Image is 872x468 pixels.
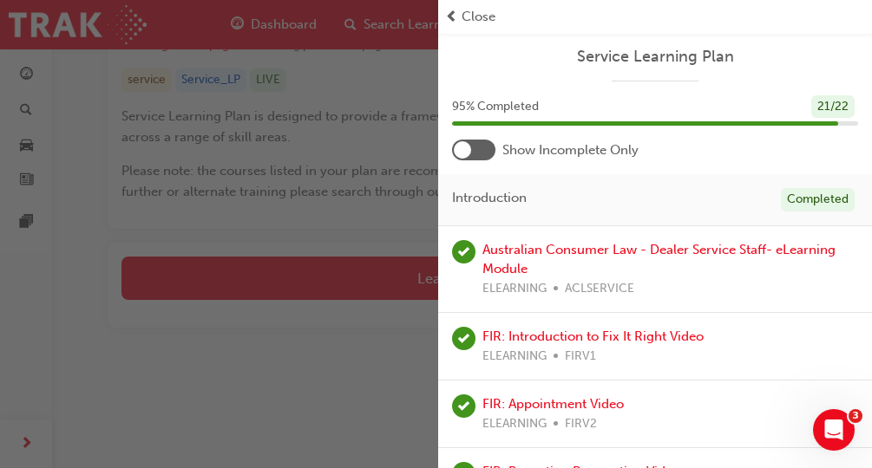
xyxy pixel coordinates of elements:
span: Show Incomplete Only [502,140,639,160]
button: prev-iconClose [445,7,865,27]
span: learningRecordVerb_COMPLETE-icon [452,327,475,350]
span: 95 % Completed [452,97,539,117]
span: ELEARNING [482,347,547,367]
a: FIR: Introduction to Fix It Right Video [482,328,704,344]
a: Service Learning Plan [452,47,858,67]
span: FIRV1 [565,347,596,367]
span: prev-icon [445,7,458,27]
span: Introduction [452,188,527,208]
span: learningRecordVerb_COMPLETE-icon [452,394,475,418]
span: learningRecordVerb_PASS-icon [452,240,475,263]
span: ELEARNING [482,414,547,434]
span: Close [462,7,495,27]
a: FIR: Appointment Video [482,396,624,412]
span: 3 [849,409,862,423]
span: FIRV2 [565,414,597,434]
a: Australian Consumer Law - Dealer Service Staff- eLearning Module [482,242,836,277]
span: ACLSERVICE [565,279,634,299]
div: Completed [781,188,855,211]
iframe: Intercom live chat [813,409,855,451]
span: ELEARNING [482,279,547,299]
div: 21 / 22 [811,95,855,119]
